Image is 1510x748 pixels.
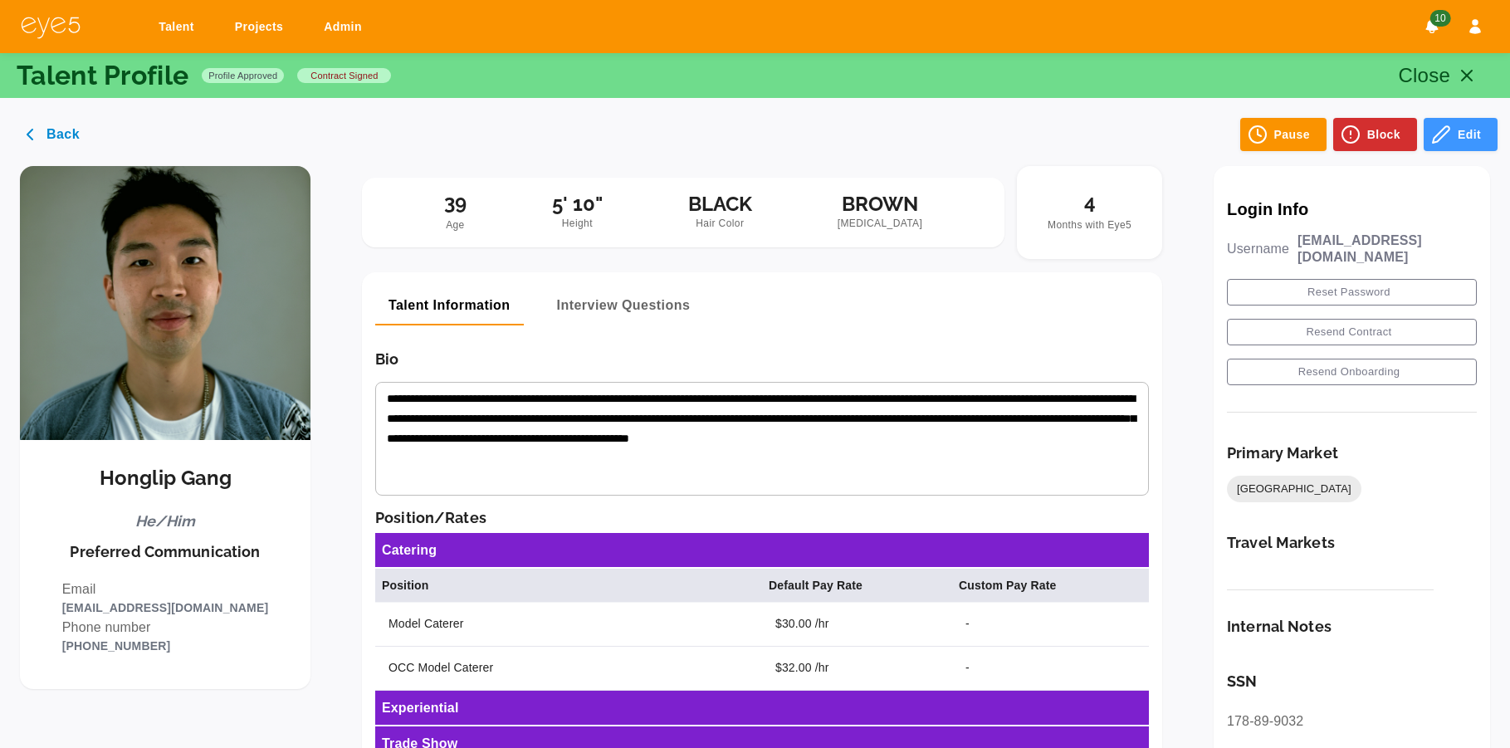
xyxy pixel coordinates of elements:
button: Notifications [1417,12,1447,42]
p: Login Info [1227,199,1477,219]
p: Username [1227,241,1289,257]
button: Resend Onboarding [1227,359,1477,385]
p: [PHONE_NUMBER] [62,638,268,656]
button: Pause [1240,118,1327,151]
h6: He/Him [135,512,196,530]
span: Months with Eye5 [1048,219,1131,231]
button: Reset Password [1227,279,1477,306]
td: $32.00 /hr [762,646,952,690]
p: Talent Profile [17,62,188,89]
a: Admin [313,12,379,42]
p: Close [1399,61,1451,90]
span: Profile Approved [202,69,284,82]
th: Custom Pay Rate [952,569,1149,603]
button: Block [1333,118,1417,151]
button: Resend Contract [1227,319,1477,345]
h5: BLACK [688,193,752,217]
p: Phone number [62,618,268,638]
td: $30.00 /hr [762,602,952,646]
h6: Catering [382,540,437,560]
h5: 4 [1048,191,1131,215]
button: Back [12,118,96,151]
button: Close [1388,56,1494,95]
h6: Bio [375,350,1149,369]
span: [GEOGRAPHIC_DATA] [1227,481,1361,497]
h6: Primary Market [1227,444,1338,462]
button: Edit [1424,118,1498,151]
button: Interview Questions [544,286,704,325]
h5: Honglip Gang [100,467,232,491]
span: Hair Color [688,216,752,232]
h5: 39 [444,191,467,215]
h6: Preferred Communication [70,543,260,561]
h5: BROWN [838,193,923,217]
span: 10 [1429,10,1450,27]
p: Email [62,579,268,599]
p: [EMAIL_ADDRESS][DOMAIN_NAME] [62,599,268,618]
p: 178-89-9032 [1227,711,1477,731]
td: - [952,646,1149,690]
img: Honglip Gang [20,166,310,440]
a: Projects [224,12,300,42]
p: [EMAIL_ADDRESS][DOMAIN_NAME] [1297,232,1477,266]
span: [MEDICAL_DATA] [838,216,923,232]
h5: 5' 10" [552,193,603,217]
button: Talent Information [375,286,524,325]
th: Position [375,569,762,603]
a: Talent [148,12,211,42]
td: Model Caterer [375,602,762,646]
h6: Travel Markets [1227,534,1335,552]
img: eye5 [20,15,81,39]
span: contract signed [304,69,384,82]
h6: Position/Rates [375,509,1149,527]
td: - [952,602,1149,646]
span: Age [446,219,465,231]
span: Height [552,216,603,232]
h6: SSN [1227,672,1477,691]
td: OCC Model Caterer [375,646,762,690]
h6: Experiential [382,697,459,718]
th: Default Pay Rate [762,569,952,603]
h6: Internal Notes [1227,618,1477,636]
